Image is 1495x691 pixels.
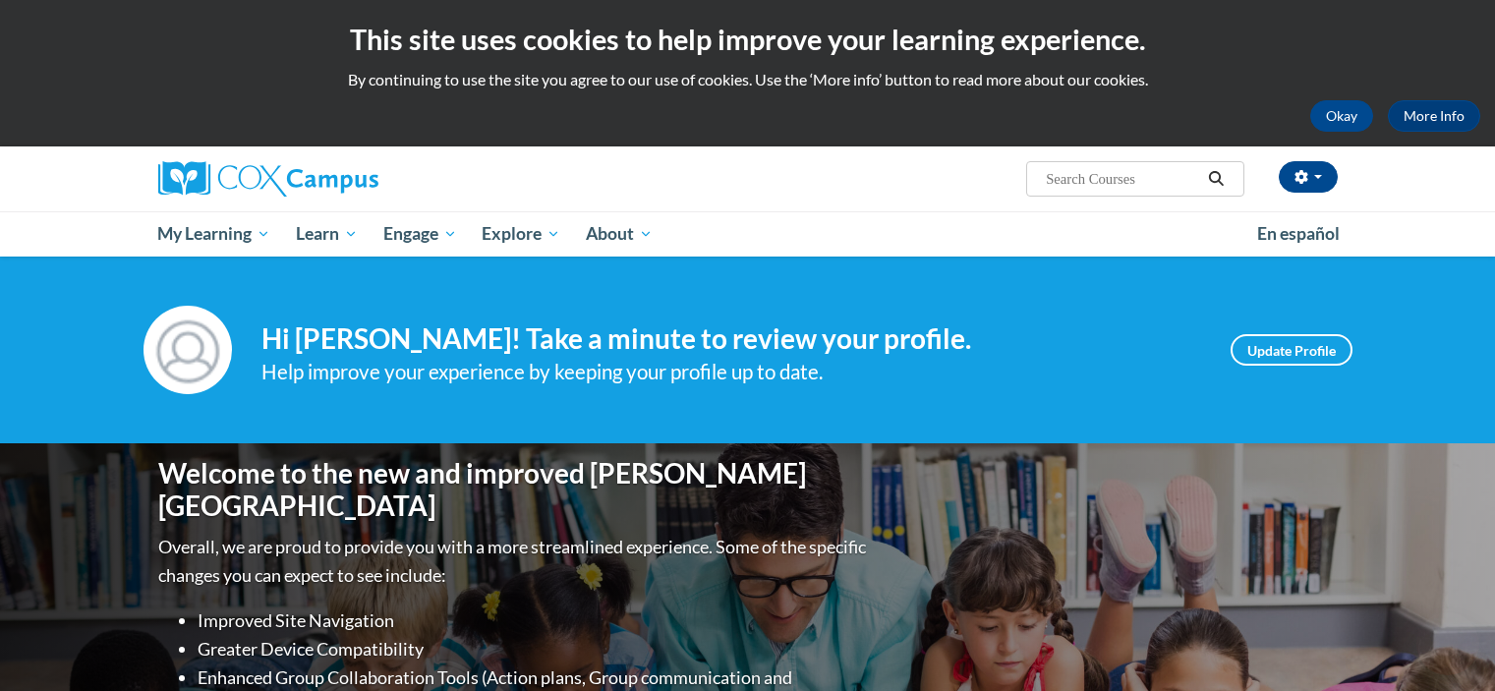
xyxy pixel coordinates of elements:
span: En español [1257,223,1340,244]
h1: Welcome to the new and improved [PERSON_NAME][GEOGRAPHIC_DATA] [158,457,871,523]
a: Engage [371,211,470,257]
a: Learn [283,211,371,257]
div: Help improve your experience by keeping your profile up to date. [261,356,1201,388]
a: Cox Campus [158,161,532,197]
div: Main menu [129,211,1367,257]
h2: This site uses cookies to help improve your learning experience. [15,20,1480,59]
img: Profile Image [144,306,232,394]
li: Improved Site Navigation [198,606,871,635]
button: Okay [1310,100,1373,132]
iframe: Button to launch messaging window [1416,612,1479,675]
a: En español [1244,213,1352,255]
p: Overall, we are proud to provide you with a more streamlined experience. Some of the specific cha... [158,533,871,590]
span: About [586,222,653,246]
span: Engage [383,222,457,246]
span: My Learning [157,222,270,246]
input: Search Courses [1044,167,1201,191]
button: Search [1201,167,1231,191]
button: Account Settings [1279,161,1338,193]
a: Explore [469,211,573,257]
a: More Info [1388,100,1480,132]
span: Learn [296,222,358,246]
li: Greater Device Compatibility [198,635,871,663]
a: Update Profile [1231,334,1352,366]
h4: Hi [PERSON_NAME]! Take a minute to review your profile. [261,322,1201,356]
p: By continuing to use the site you agree to our use of cookies. Use the ‘More info’ button to read... [15,69,1480,90]
a: About [573,211,665,257]
a: My Learning [145,211,284,257]
span: Explore [482,222,560,246]
img: Cox Campus [158,161,378,197]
